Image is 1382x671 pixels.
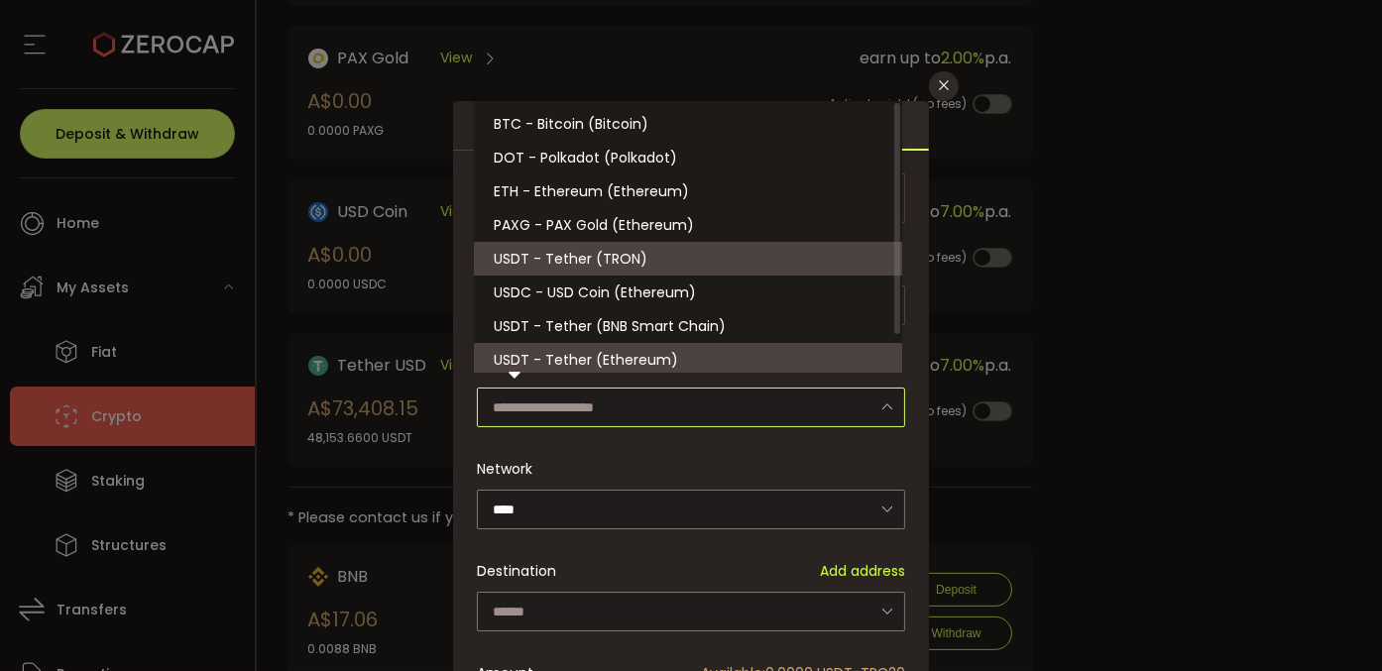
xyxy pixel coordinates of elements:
div: Deposit [453,101,612,151]
span: USDT - Tether (TRON) [494,249,647,269]
span: USDC - USD Coin (Ethereum) [494,282,696,302]
span: PAXG - PAX Gold (Ethereum) [494,215,694,235]
label: Network [477,459,544,479]
span: Add address [820,561,905,582]
span: BTC - Bitcoin (Bitcoin) [494,114,648,134]
span: USDT - Tether (BNB Smart Chain) [494,316,726,336]
span: USDT - Tether (Ethereum) [494,350,678,370]
iframe: Chat Widget [938,32,1382,671]
span: DOT - Polkadot (Polkadot) [494,148,677,168]
span: Destination [477,561,556,581]
span: ETH - Ethereum (Ethereum) [494,181,689,201]
button: Close [929,71,959,101]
